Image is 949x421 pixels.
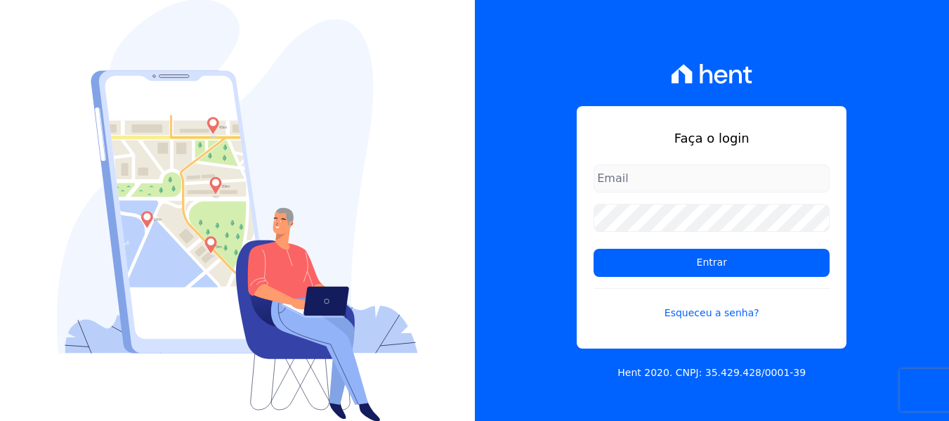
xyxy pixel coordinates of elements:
input: Email [594,164,830,193]
p: Hent 2020. CNPJ: 35.429.428/0001-39 [617,365,806,380]
input: Entrar [594,249,830,277]
h1: Faça o login [594,129,830,148]
a: Esqueceu a senha? [594,288,830,320]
